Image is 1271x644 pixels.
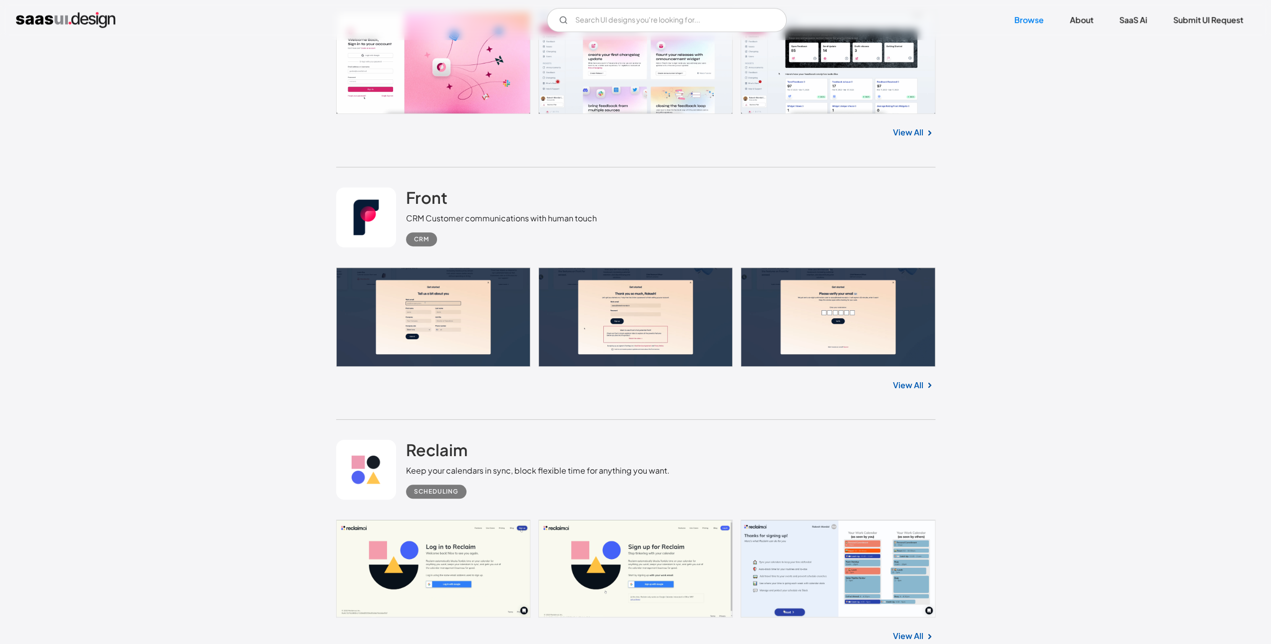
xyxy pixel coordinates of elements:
[893,379,923,391] a: View All
[1161,9,1255,31] a: Submit UI Request
[406,440,467,460] h2: Reclaim
[547,8,787,32] form: Email Form
[1107,9,1159,31] a: SaaS Ai
[893,630,923,642] a: View All
[406,465,670,477] div: Keep your calendars in sync, block flexible time for anything you want.
[406,187,447,207] h2: Front
[406,187,447,212] a: Front
[1002,9,1056,31] a: Browse
[16,12,115,28] a: home
[406,212,597,224] div: CRM Customer communications with human touch
[1058,9,1105,31] a: About
[547,8,787,32] input: Search UI designs you're looking for...
[893,126,923,138] a: View All
[406,440,467,465] a: Reclaim
[414,486,458,498] div: Scheduling
[414,233,429,245] div: CRM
